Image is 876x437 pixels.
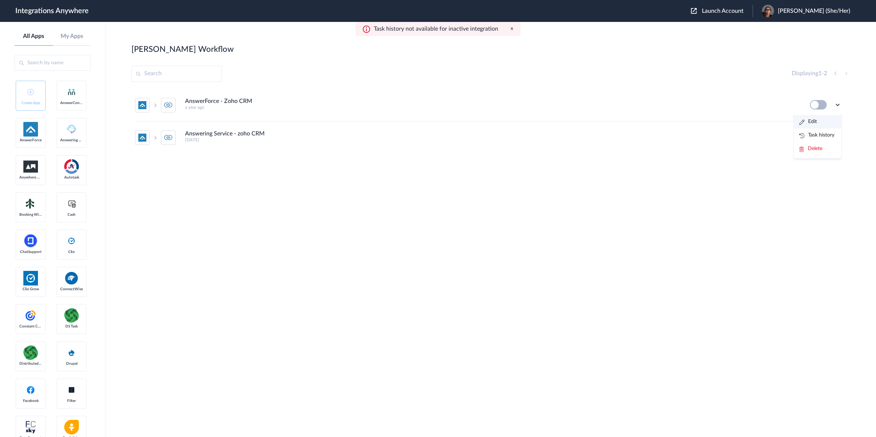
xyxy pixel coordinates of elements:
[778,8,850,15] span: [PERSON_NAME] (She/Her)
[19,212,42,217] span: Booking Widget
[60,250,83,254] span: Clio
[60,324,83,329] span: DS Task
[23,197,38,210] img: Setmore_Logo.svg
[799,133,834,138] a: Task history
[60,101,83,105] span: AnswerConnect
[185,105,800,110] h5: a year ago
[19,138,42,142] span: AnswerForce
[64,308,79,323] img: distributedSource.png
[23,122,38,137] img: af-app-logo.svg
[23,420,38,434] img: FranConnect.png
[60,212,83,217] span: Cash
[818,70,822,76] span: 1
[799,119,817,124] a: Edit
[15,7,89,15] h1: Integrations Anywhere
[19,250,42,254] span: ChatSupport
[23,345,38,360] img: distributedSource.png
[185,137,800,142] h5: [DATE]
[824,70,827,76] span: 2
[64,271,79,285] img: connectwise.png
[19,287,42,291] span: Clio Grow
[23,308,38,323] img: constant-contact.svg
[691,8,697,14] img: launch-acct-icon.svg
[27,89,34,95] img: add-icon.svg
[808,146,822,151] span: Delete
[53,33,91,40] a: My Apps
[60,361,83,366] span: Drupal
[67,199,76,208] img: cash-logo.svg
[15,55,91,71] input: Search by name
[60,175,83,180] span: Autotask
[19,399,42,403] span: Facebook
[23,161,38,173] img: aww.png
[67,237,76,245] img: clio-logo.svg
[60,287,83,291] span: ConnectWise
[19,175,42,180] span: Anywhere Works
[64,122,79,137] img: Answering_service.png
[23,234,38,248] img: chatsupport-icon.svg
[691,8,753,15] button: Launch Account
[511,26,513,32] button: x
[67,88,76,96] img: answerconnect-logo.svg
[762,5,774,17] img: 9f9aabb4-5a98-4835-8424-75b4eb9a014c.jpeg
[64,384,79,396] img: filter.png
[702,8,744,14] span: Launch Account
[19,101,42,105] span: Create App
[131,66,222,82] input: Search
[185,98,252,105] h4: AnswerForce - Zoho CRM
[374,26,498,32] p: Task history not available for inactive integration
[64,420,79,434] img: freshsales.png
[19,324,42,329] span: Constant Contact
[15,33,53,40] a: All Apps
[131,45,234,54] h2: [PERSON_NAME] Workflow
[60,399,83,403] span: Filter
[64,159,79,174] img: autotask.png
[792,70,827,77] h4: Displaying -
[60,138,83,142] span: Answering Service
[23,271,38,285] img: Clio.jpg
[19,361,42,366] span: Distributed Source
[67,348,76,357] img: drupal-logo.svg
[185,130,265,137] h4: Answering Service - zoho CRM
[26,386,35,394] img: facebook-logo.svg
